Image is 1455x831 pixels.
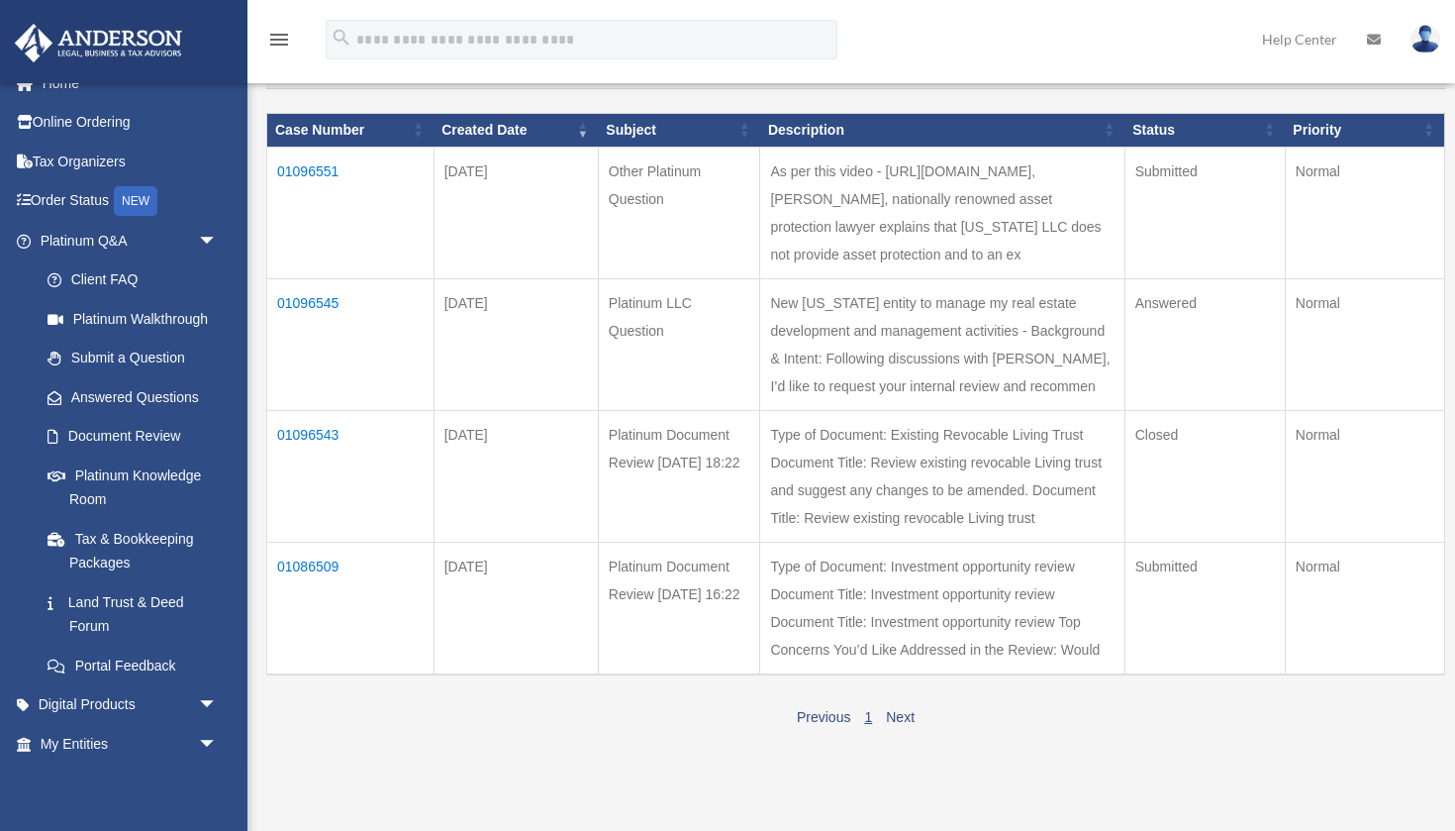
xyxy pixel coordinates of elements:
a: Order StatusNEW [14,181,247,222]
a: Online Ordering [14,103,247,143]
a: 1 [864,709,872,725]
td: [DATE] [434,147,598,278]
a: My [PERSON_NAME] Teamarrow_drop_down [14,764,247,803]
a: My Entitiesarrow_drop_down [14,724,247,764]
i: menu [267,28,291,52]
td: Normal [1285,278,1444,410]
td: 01086509 [267,542,435,675]
a: Platinum Knowledge Room [28,456,238,519]
span: arrow_drop_down [198,221,238,261]
i: search [331,27,352,49]
td: Type of Document: Investment opportunity review Document Title: Investment opportunity review Doc... [760,542,1124,675]
th: Description: activate to sort column ascending [760,113,1124,147]
td: Platinum Document Review [DATE] 18:22 [598,410,760,542]
td: Normal [1285,542,1444,675]
td: Other Platinum Question [598,147,760,278]
td: 01096543 [267,410,435,542]
td: 01096545 [267,278,435,410]
td: Normal [1285,410,1444,542]
td: [DATE] [434,410,598,542]
span: arrow_drop_down [198,685,238,726]
th: Subject: activate to sort column ascending [598,113,760,147]
th: Priority: activate to sort column ascending [1285,113,1444,147]
td: Submitted [1124,147,1285,278]
td: Normal [1285,147,1444,278]
td: [DATE] [434,542,598,675]
td: Answered [1124,278,1285,410]
a: Land Trust & Deed Forum [28,582,238,646]
a: Platinum Walkthrough [28,299,238,339]
a: Document Review [28,417,238,457]
img: Anderson Advisors Platinum Portal [9,24,188,62]
a: Answered Questions [28,377,228,417]
th: Case Number: activate to sort column ascending [267,113,435,147]
th: Status: activate to sort column ascending [1124,113,1285,147]
a: Digital Productsarrow_drop_down [14,685,247,725]
td: 01096551 [267,147,435,278]
a: Tax Organizers [14,142,247,181]
td: Type of Document: Existing Revocable Living Trust Document Title: Review existing revocable Livin... [760,410,1124,542]
div: NEW [114,186,157,216]
td: Closed [1124,410,1285,542]
span: arrow_drop_down [198,724,238,765]
td: Platinum Document Review [DATE] 16:22 [598,542,760,675]
a: Portal Feedback [28,646,238,685]
a: Previous [797,709,850,725]
img: User Pic [1410,25,1440,53]
a: Next [886,709,915,725]
td: As per this video - [URL][DOMAIN_NAME], [PERSON_NAME], nationally renowned asset protection lawye... [760,147,1124,278]
a: Platinum Q&Aarrow_drop_down [14,221,238,260]
a: menu [267,35,291,52]
a: Tax & Bookkeeping Packages [28,519,238,582]
a: Submit a Question [28,339,238,378]
td: New [US_STATE] entity to manage my real estate development and management activities - Background... [760,278,1124,410]
a: Client FAQ [28,260,238,300]
th: Created Date: activate to sort column ascending [434,113,598,147]
td: Platinum LLC Question [598,278,760,410]
td: [DATE] [434,278,598,410]
td: Submitted [1124,542,1285,675]
span: arrow_drop_down [198,764,238,804]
